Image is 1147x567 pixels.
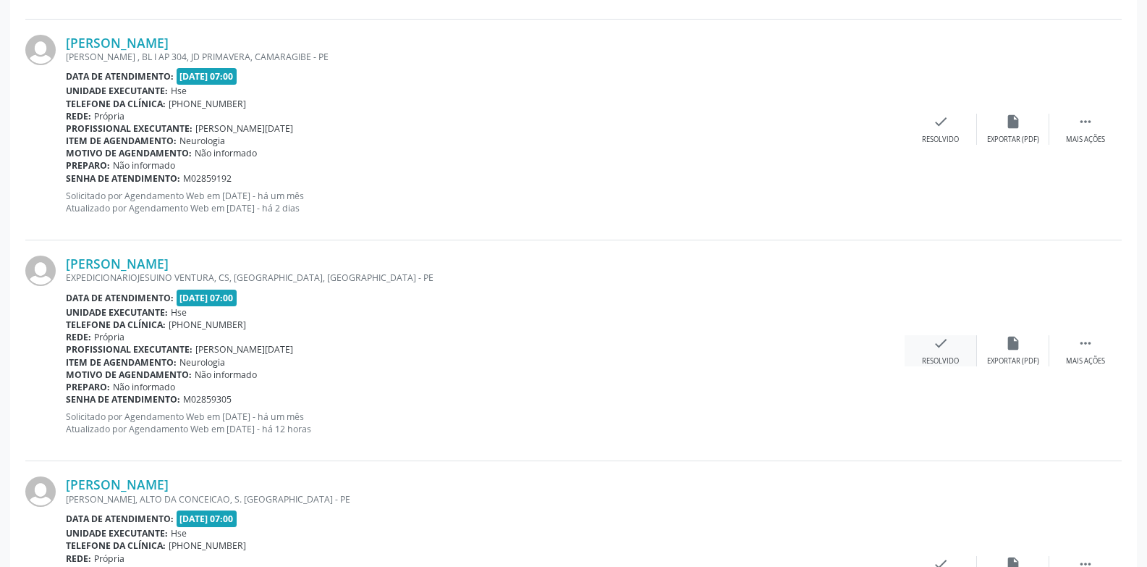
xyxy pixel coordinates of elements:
b: Senha de atendimento: [66,172,180,185]
b: Telefone da clínica: [66,319,166,331]
span: M02859305 [183,393,232,406]
a: [PERSON_NAME] [66,476,169,492]
span: Hse [171,306,187,319]
b: Profissional executante: [66,343,192,356]
div: Exportar (PDF) [987,135,1039,145]
div: Exportar (PDF) [987,356,1039,366]
b: Rede: [66,553,91,565]
img: img [25,35,56,65]
img: img [25,256,56,286]
i: insert_drive_file [1005,114,1021,130]
b: Telefone da clínica: [66,98,166,110]
b: Unidade executante: [66,306,168,319]
span: Não informado [113,381,175,393]
b: Preparo: [66,381,110,393]
span: Neurologia [179,135,225,147]
span: M02859192 [183,172,232,185]
b: Data de atendimento: [66,70,174,83]
div: Resolvido [922,135,959,145]
p: Solicitado por Agendamento Web em [DATE] - há um mês Atualizado por Agendamento Web em [DATE] - h... [66,190,905,214]
div: [PERSON_NAME], ALTO DA CONCEICAO, S. [GEOGRAPHIC_DATA] - PE [66,493,905,505]
b: Preparo: [66,159,110,172]
div: Resolvido [922,356,959,366]
i: check [933,114,949,130]
span: Própria [94,331,124,343]
b: Unidade executante: [66,527,168,539]
i:  [1078,114,1093,130]
i:  [1078,335,1093,351]
div: [PERSON_NAME] , BL I AP 304, JD PRIMAVERA, CAMARAGIBE - PE [66,51,905,63]
i: check [933,335,949,351]
b: Item de agendamento: [66,356,177,369]
b: Data de atendimento: [66,292,174,304]
b: Rede: [66,331,91,343]
img: img [25,476,56,507]
span: [DATE] 07:00 [177,68,237,85]
span: Própria [94,110,124,122]
b: Motivo de agendamento: [66,369,192,381]
b: Item de agendamento: [66,135,177,147]
div: EXPEDICIONARIOJESUINO VENTURA, CS, [GEOGRAPHIC_DATA], [GEOGRAPHIC_DATA] - PE [66,272,905,284]
span: [DATE] 07:00 [177,511,237,527]
span: Não informado [195,147,257,159]
span: [PHONE_NUMBER] [169,98,246,110]
span: Não informado [195,369,257,381]
span: Própria [94,553,124,565]
b: Telefone da clínica: [66,539,166,552]
b: Unidade executante: [66,85,168,97]
div: Mais ações [1066,135,1105,145]
span: [PERSON_NAME][DATE] [195,343,293,356]
p: Solicitado por Agendamento Web em [DATE] - há um mês Atualizado por Agendamento Web em [DATE] - h... [66,411,905,435]
b: Senha de atendimento: [66,393,180,406]
a: [PERSON_NAME] [66,35,169,51]
span: [DATE] 07:00 [177,290,237,306]
span: Neurologia [179,356,225,369]
div: Mais ações [1066,356,1105,366]
span: Hse [171,527,187,539]
b: Motivo de agendamento: [66,147,192,159]
span: [PHONE_NUMBER] [169,539,246,552]
i: insert_drive_file [1005,335,1021,351]
b: Data de atendimento: [66,513,174,525]
span: [PHONE_NUMBER] [169,319,246,331]
b: Profissional executante: [66,122,192,135]
b: Rede: [66,110,91,122]
span: Não informado [113,159,175,172]
span: [PERSON_NAME][DATE] [195,122,293,135]
span: Hse [171,85,187,97]
a: [PERSON_NAME] [66,256,169,272]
